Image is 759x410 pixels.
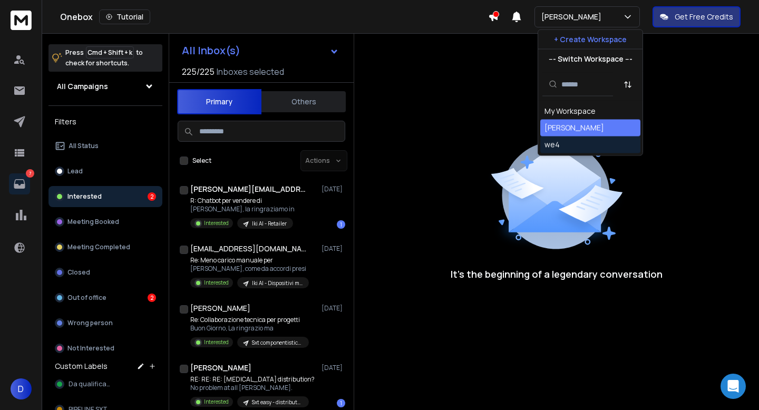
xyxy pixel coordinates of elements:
p: RE: RE: RE: [MEDICAL_DATA] distribution? [190,375,315,384]
button: Meeting Completed [48,237,162,258]
button: Interested2 [48,186,162,207]
p: Press to check for shortcuts. [65,47,143,69]
h3: Custom Labels [55,361,108,372]
button: Not Interested [48,338,162,359]
h1: All Campaigns [57,81,108,92]
p: + Create Workspace [554,34,627,45]
button: Closed [48,262,162,283]
div: 1 [337,399,345,407]
div: we4 [544,140,560,150]
div: [PERSON_NAME] [544,123,604,133]
button: Sort by Sort A-Z [617,74,638,95]
h3: Filters [48,114,162,129]
p: Out of office [67,294,106,302]
button: All Campaigns [48,76,162,97]
h1: [EMAIL_ADDRESS][DOMAIN_NAME] [190,243,306,254]
p: --- Switch Workspace --- [549,54,632,64]
p: Buon Giorno, La ringrazio ma [190,324,309,333]
span: 225 / 225 [182,65,215,78]
p: [PERSON_NAME], come da accordi presi [190,265,309,273]
button: All Status [48,135,162,157]
div: Open Intercom Messenger [721,374,746,399]
p: Meeting Completed [67,243,130,251]
a: 7 [9,173,30,194]
p: [DATE] [322,185,345,193]
p: Lead [67,167,83,175]
p: Interested [204,338,229,346]
button: Lead [48,161,162,182]
button: + Create Workspace [538,30,643,49]
button: Meeting Booked [48,211,162,232]
h3: Inboxes selected [217,65,284,78]
p: Interested [204,219,229,227]
p: Sxt easy - distributori [252,398,303,406]
span: Da qualificare [69,380,113,388]
p: Re: Collaborazione tecnica per progetti [190,316,309,324]
p: [PERSON_NAME] [541,12,606,22]
p: It’s the beginning of a legendary conversation [451,267,663,281]
p: [PERSON_NAME], la ringraziamo in [190,205,295,213]
h1: [PERSON_NAME] [190,363,251,373]
button: All Inbox(s) [173,40,347,61]
p: Meeting Booked [67,218,119,226]
button: Wrong person [48,313,162,334]
button: D [11,378,32,399]
p: [DATE] [322,364,345,372]
button: Others [261,90,346,113]
span: Cmd + Shift + k [86,46,134,58]
button: Da qualificare [48,374,162,395]
h1: [PERSON_NAME][EMAIL_ADDRESS][DOMAIN_NAME] [190,184,306,194]
p: Re: Meno carico manuale per [190,256,309,265]
button: Out of office2 [48,287,162,308]
button: Primary [177,89,261,114]
div: 2 [148,294,156,302]
p: Get Free Credits [675,12,733,22]
p: All Status [69,142,99,150]
div: Onebox [60,9,488,24]
p: Wrong person [67,319,113,327]
p: 7 [26,169,34,178]
p: Iki AI - Dispositivi medici [252,279,303,287]
div: My Workspace [544,106,596,116]
p: Sxt componentistica ottobre [252,339,303,347]
p: R: Chatbot per vendere di [190,197,295,205]
p: Interested [204,398,229,406]
p: No problem at all [PERSON_NAME]. [190,384,315,392]
p: [DATE] [322,304,345,313]
button: Get Free Credits [653,6,741,27]
div: 2 [148,192,156,201]
p: Closed [67,268,90,277]
button: Tutorial [99,9,150,24]
h1: All Inbox(s) [182,45,240,56]
p: Interested [67,192,102,201]
p: Interested [204,279,229,287]
p: [DATE] [322,245,345,253]
p: Not Interested [67,344,114,353]
label: Select [192,157,211,165]
h1: [PERSON_NAME] [190,303,250,314]
div: 1 [337,220,345,229]
p: Iki AI - Retailer [252,220,287,228]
